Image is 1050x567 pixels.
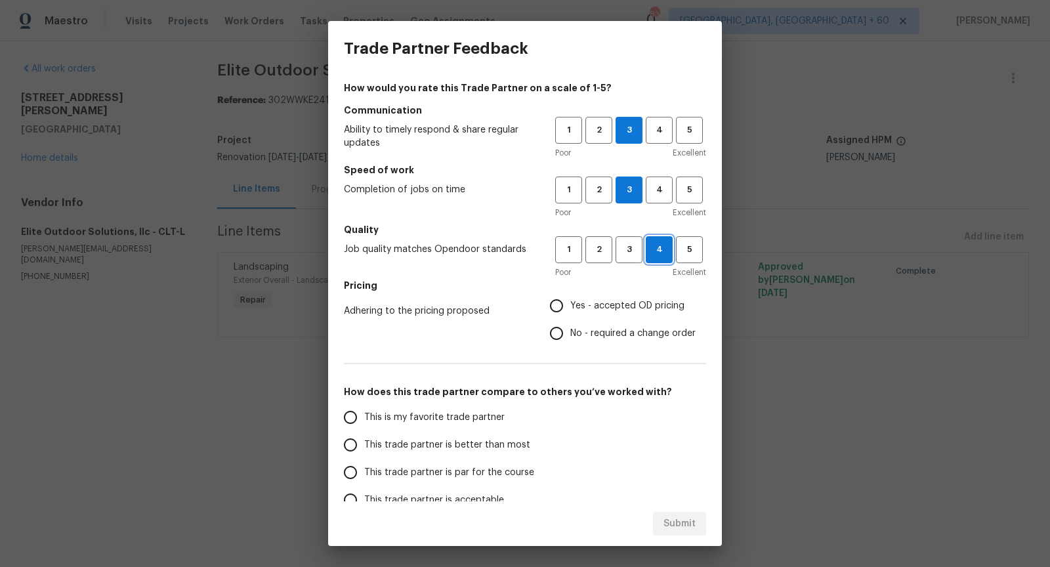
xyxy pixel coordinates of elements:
span: 4 [647,182,671,198]
span: 2 [587,123,611,138]
span: 3 [616,123,642,138]
button: 5 [676,177,703,203]
span: 1 [556,182,581,198]
button: 5 [676,236,703,263]
span: No - required a change order [570,327,696,341]
span: Completion of jobs on time [344,183,534,196]
button: 3 [616,117,642,144]
button: 2 [585,177,612,203]
button: 2 [585,117,612,144]
span: This trade partner is acceptable [364,493,504,507]
span: Job quality matches Opendoor standards [344,243,534,256]
span: Excellent [673,206,706,219]
span: Poor [555,266,571,279]
span: Poor [555,146,571,159]
h4: How would you rate this Trade Partner on a scale of 1-5? [344,81,706,94]
span: 5 [677,182,702,198]
button: 1 [555,236,582,263]
button: 3 [616,236,642,263]
button: 2 [585,236,612,263]
span: 3 [616,182,642,198]
span: 1 [556,123,581,138]
button: 5 [676,117,703,144]
h5: Pricing [344,279,706,292]
button: 1 [555,117,582,144]
span: Poor [555,206,571,219]
span: This is my favorite trade partner [364,411,505,425]
span: This trade partner is par for the course [364,466,534,480]
span: 5 [677,123,702,138]
div: How does this trade partner compare to others you’ve worked with? [344,404,706,541]
h5: Communication [344,104,706,117]
span: 3 [617,242,641,257]
button: 3 [616,177,642,203]
span: Adhering to the pricing proposed [344,304,529,318]
span: Yes - accepted OD pricing [570,299,684,313]
span: 2 [587,242,611,257]
span: 4 [647,123,671,138]
button: 4 [646,236,673,263]
span: 2 [587,182,611,198]
h5: How does this trade partner compare to others you’ve worked with? [344,385,706,398]
button: 4 [646,117,673,144]
span: Excellent [673,266,706,279]
h5: Speed of work [344,163,706,177]
span: This trade partner is better than most [364,438,530,452]
div: Pricing [550,292,706,347]
button: 4 [646,177,673,203]
button: 1 [555,177,582,203]
span: Excellent [673,146,706,159]
span: 5 [677,242,702,257]
span: Ability to timely respond & share regular updates [344,123,534,150]
h3: Trade Partner Feedback [344,39,528,58]
h5: Quality [344,223,706,236]
span: 1 [556,242,581,257]
span: 4 [646,242,672,257]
